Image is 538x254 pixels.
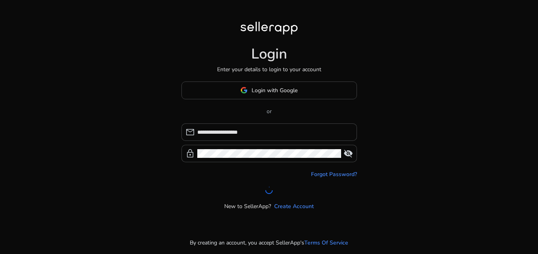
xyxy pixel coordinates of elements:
[252,86,298,95] span: Login with Google
[304,239,348,247] a: Terms Of Service
[181,82,357,99] button: Login with Google
[240,87,248,94] img: google-logo.svg
[311,170,357,178] a: Forgot Password?
[185,127,195,137] span: mail
[251,45,287,63] h1: Login
[343,149,353,158] span: visibility_off
[217,65,321,74] p: Enter your details to login to your account
[181,107,357,116] p: or
[274,202,314,210] a: Create Account
[224,202,271,210] p: New to SellerApp?
[185,149,195,158] span: lock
